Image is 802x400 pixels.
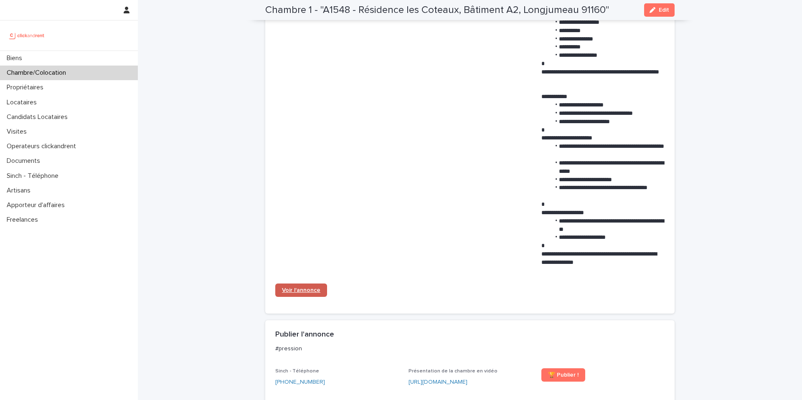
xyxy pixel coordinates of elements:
[275,330,334,339] h2: Publier l'annonce
[275,378,325,387] a: [PHONE_NUMBER]
[3,113,74,121] p: Candidats Locataires
[275,284,327,297] a: Voir l'annonce
[3,142,83,150] p: Operateurs clickandrent
[275,379,325,385] ringoverc2c-84e06f14122c: Call with Ringover
[409,379,467,385] a: [URL][DOMAIN_NAME]
[7,27,47,44] img: UCB0brd3T0yccxBKYDjQ
[3,201,71,209] p: Apporteur d'affaires
[275,379,325,385] ringoverc2c-number-84e06f14122c: [PHONE_NUMBER]
[3,128,33,136] p: Visites
[409,369,497,374] span: Présentation de la chambre en vidéo
[659,7,669,13] span: Edit
[3,84,50,91] p: Propriétaires
[3,69,73,77] p: Chambre/Colocation
[275,369,319,374] span: Sinch - Téléphone
[3,172,65,180] p: Sinch - Téléphone
[3,157,47,165] p: Documents
[3,99,43,106] p: Locataires
[548,372,579,378] span: 🏆 Publier !
[3,187,37,195] p: Artisans
[644,3,675,17] button: Edit
[3,216,45,224] p: Freelances
[282,287,320,293] span: Voir l'annonce
[541,368,585,382] a: 🏆 Publier !
[3,54,29,62] p: Biens
[265,4,609,16] h2: Chambre 1 - "A1548 - Résidence les Coteaux, Bâtiment A2, Longjumeau 91160"
[275,345,661,352] p: #pression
